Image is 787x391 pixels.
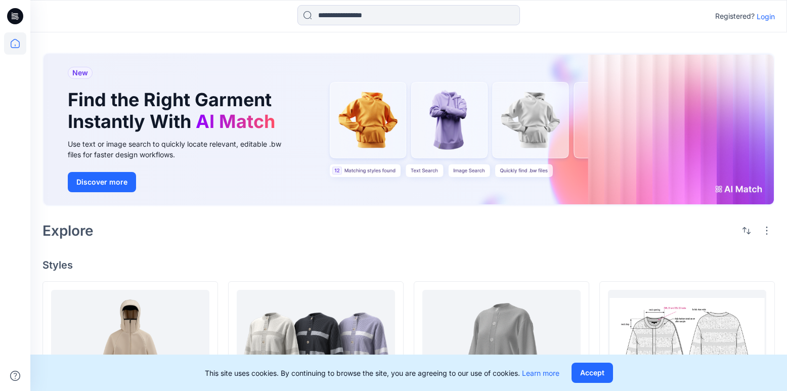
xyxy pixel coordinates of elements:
[522,369,559,377] a: Learn more
[68,172,136,192] button: Discover more
[205,368,559,378] p: This site uses cookies. By continuing to browse the site, you are agreeing to our use of cookies.
[68,89,280,133] h1: Find the Right Garment Instantly With
[196,110,275,133] span: AI Match
[68,139,295,160] div: Use text or image search to quickly locate relevant, editable .bw files for faster design workflows.
[72,67,88,79] span: New
[757,11,775,22] p: Login
[42,259,775,271] h4: Styles
[42,223,94,239] h2: Explore
[572,363,613,383] button: Accept
[715,10,755,22] p: Registered?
